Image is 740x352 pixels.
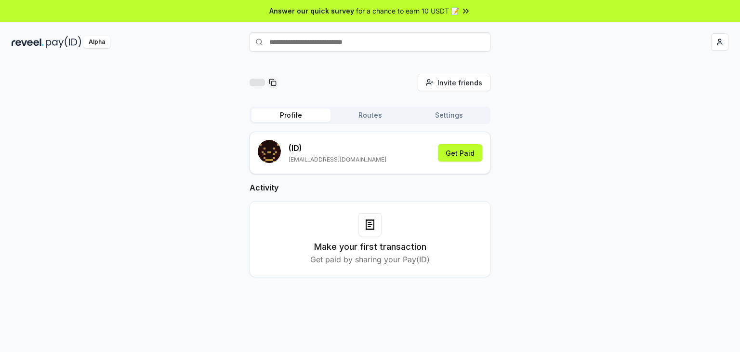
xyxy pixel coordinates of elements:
[410,108,489,122] button: Settings
[330,108,410,122] button: Routes
[269,6,354,16] span: Answer our quick survey
[437,78,482,88] span: Invite friends
[356,6,459,16] span: for a chance to earn 10 USDT 📝
[83,36,110,48] div: Alpha
[438,144,482,162] button: Get Paid
[289,142,386,154] p: (ID)
[314,240,426,254] h3: Make your first transaction
[310,254,430,265] p: Get paid by sharing your Pay(ID)
[46,36,81,48] img: pay_id
[250,182,490,193] h2: Activity
[289,156,386,163] p: [EMAIL_ADDRESS][DOMAIN_NAME]
[418,74,490,91] button: Invite friends
[12,36,44,48] img: reveel_dark
[251,108,330,122] button: Profile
